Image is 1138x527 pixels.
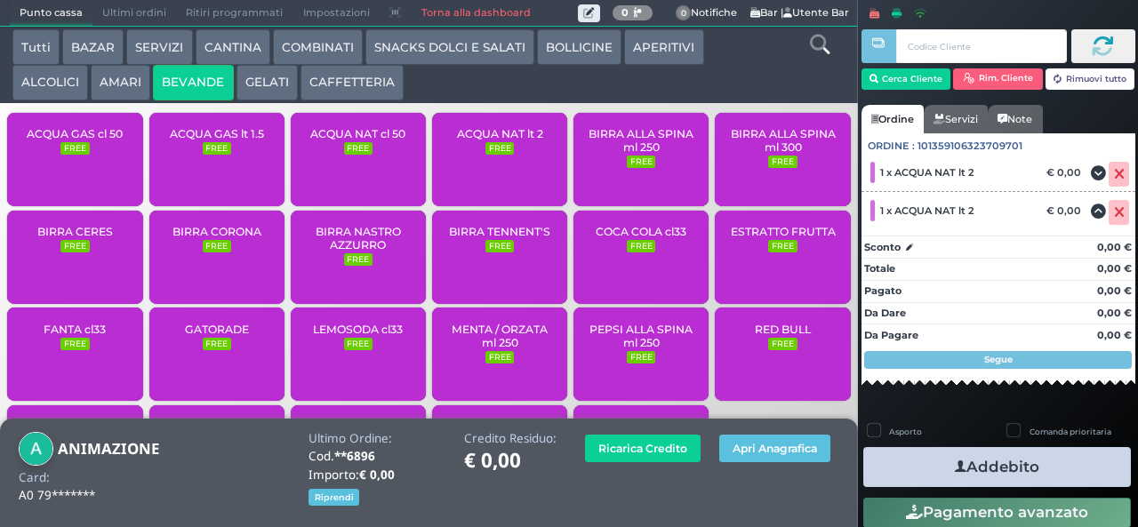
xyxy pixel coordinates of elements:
span: BIRRA NASTRO AZZURRO [306,225,412,252]
b: € 0,00 [359,467,395,483]
h4: Ultimo Ordine: [309,432,445,445]
a: Ordine [862,105,924,133]
strong: 0,00 € [1097,262,1132,275]
button: AMARI [91,65,150,100]
button: CANTINA [196,29,270,65]
strong: Segue [984,354,1013,365]
small: FREE [203,338,231,350]
small: FREE [768,338,797,350]
strong: Da Dare [864,307,906,319]
span: LEMOSODA cl33 [313,323,403,336]
button: Tutti [12,29,60,65]
small: FREE [60,142,89,155]
span: MENTA / ORZATA ml 250 [447,323,553,349]
input: Codice Cliente [896,29,1066,63]
button: Apri Anagrafica [719,435,830,462]
button: Riprendi [309,489,359,506]
small: FREE [344,142,373,155]
a: Servizi [924,105,988,133]
small: FREE [627,156,655,168]
strong: Totale [864,262,895,275]
strong: 0,00 € [1097,329,1132,341]
button: Rim. Cliente [953,68,1043,90]
div: € 0,00 [1044,166,1090,179]
small: FREE [627,351,655,363]
button: SNACKS DOLCI E SALATI [365,29,534,65]
span: ACQUA GAS lt 1.5 [170,127,264,140]
h4: Credito Residuo: [464,432,557,445]
button: SERVIZI [126,29,192,65]
small: FREE [203,142,231,155]
button: BOLLICINE [537,29,621,65]
b: 0 [621,6,629,19]
span: Ultimi ordini [92,1,176,26]
small: FREE [344,253,373,266]
span: ESTRATTO FRUTTA [731,225,836,238]
div: € 0,00 [1044,204,1090,217]
button: Cerca Cliente [862,68,951,90]
h1: € 0,00 [464,450,557,472]
strong: Pagato [864,284,902,297]
span: Ritiri programmati [176,1,293,26]
span: 1 x ACQUA NAT lt 2 [880,166,974,179]
span: PEPSI ALLA SPINA ml 250 [589,323,694,349]
b: ANIMAZIONE [58,438,159,459]
button: Addebito [863,447,1131,487]
button: APERITIVI [624,29,703,65]
small: FREE [203,240,231,252]
span: RED BULL [755,323,811,336]
span: FANTA cl33 [44,323,106,336]
small: FREE [60,338,89,350]
h4: Cod. [309,450,445,463]
strong: 0,00 € [1097,284,1132,297]
span: Ordine : [868,139,915,154]
span: 0 [676,5,692,21]
span: Impostazioni [293,1,380,26]
span: ACQUA NAT lt 2 [457,127,543,140]
small: FREE [60,240,89,252]
span: COCA COLA cl33 [596,225,686,238]
span: Punto cassa [10,1,92,26]
small: FREE [485,351,514,363]
small: FREE [344,338,373,350]
span: BIRRA CERES [37,225,113,238]
button: BAZAR [62,29,124,65]
strong: 0,00 € [1097,241,1132,253]
a: Note [988,105,1042,133]
small: FREE [768,240,797,252]
span: GATORADE [185,323,249,336]
button: Ricarica Credito [585,435,701,462]
span: BIRRA TENNENT'S [449,225,550,238]
span: BIRRA ALLA SPINA ml 300 [730,127,836,154]
small: FREE [485,240,514,252]
label: Asporto [889,426,922,437]
span: ACQUA NAT cl 50 [310,127,405,140]
img: ANIMAZIONE [19,432,53,467]
button: CAFFETTERIA [301,65,404,100]
strong: Da Pagare [864,329,918,341]
span: ACQUA GAS cl 50 [27,127,123,140]
span: BIRRA CORONA [172,225,261,238]
button: GELATI [236,65,298,100]
button: Rimuovi tutto [1046,68,1135,90]
label: Comanda prioritaria [1030,426,1111,437]
small: FREE [627,240,655,252]
h4: Importo: [309,468,445,482]
button: ALCOLICI [12,65,88,100]
small: FREE [485,142,514,155]
h4: Card: [19,471,50,484]
a: Torna alla dashboard [411,1,540,26]
span: 1 x ACQUA NAT lt 2 [880,204,974,217]
span: BIRRA ALLA SPINA ml 250 [589,127,694,154]
strong: Sconto [864,240,901,255]
small: FREE [768,156,797,168]
strong: 0,00 € [1097,307,1132,319]
button: COMBINATI [273,29,363,65]
button: BEVANDE [153,65,233,100]
span: 101359106323709701 [918,139,1022,154]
